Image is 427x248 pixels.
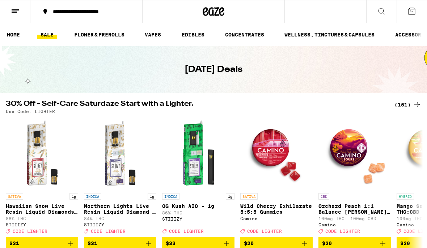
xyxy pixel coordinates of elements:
img: Camino - Orchard Peach 1:1 Balance Sours Gummies [318,117,391,190]
a: Open page for Hawaiian Snow Live Resin Liquid Diamonds - 1g from STIIIZY [6,117,78,237]
p: INDICA [84,193,101,200]
p: 1g [226,193,234,200]
img: Camino - Wild Cherry Exhilarate 5:5:5 Gummies [240,117,313,190]
p: 86% THC [162,210,234,215]
p: 1g [69,193,78,200]
p: CBD [318,193,329,200]
a: HOME [3,30,24,39]
h1: [DATE] Deals [185,64,242,76]
p: HYBRID [397,193,414,200]
div: Camino [240,216,313,221]
span: CODE LIGHTER [325,229,360,234]
a: WELLNESS, TINCTURES & CAPSULES [281,30,378,39]
div: STIIIZY [162,217,234,221]
a: Open page for Northern Lights Live Resin Liquid Diamond - 1g from STIIIZY [84,117,156,237]
a: (151) [394,100,421,109]
a: EDIBLES [178,30,208,39]
span: CODE LIGHTER [169,229,204,234]
span: $31 [88,240,97,246]
span: $33 [166,240,176,246]
p: 84% THC [84,216,156,221]
p: Orchard Peach 1:1 Balance [PERSON_NAME] Gummies [318,203,391,215]
p: Wild Cherry Exhilarate 5:5:5 Gummies [240,203,313,215]
div: STIIIZY [6,222,78,227]
a: Open page for Wild Cherry Exhilarate 5:5:5 Gummies from Camino [240,117,313,237]
p: INDICA [162,193,179,200]
p: SATIVA [6,193,23,200]
span: CODE LIGHTER [13,229,47,234]
div: STIIIZY [84,222,156,227]
span: CODE LIGHTER [91,229,126,234]
p: SATIVA [240,193,258,200]
p: Use Code: LIGHTER [6,109,55,114]
span: CODE LIGHTER [247,229,282,234]
a: Open page for OG Kush AIO - 1g from STIIIZY [162,117,234,237]
p: 100mg THC: 100mg CBD [318,216,391,221]
img: STIIIZY - Northern Lights Live Resin Liquid Diamond - 1g [84,117,156,190]
span: $20 [400,240,410,246]
a: VAPES [141,30,165,39]
p: 88% THC [6,216,78,221]
p: Northern Lights Live Resin Liquid Diamond - 1g [84,203,156,215]
h2: 30% Off - Self-Care Saturdaze Start with a Lighter. [6,100,386,109]
p: Hawaiian Snow Live Resin Liquid Diamonds - 1g [6,203,78,215]
img: STIIIZY - Hawaiian Snow Live Resin Liquid Diamonds - 1g [6,117,78,190]
div: Camino [318,222,391,227]
p: 1g [148,193,156,200]
img: STIIIZY - OG Kush AIO - 1g [162,117,234,190]
a: SALE [37,30,57,39]
a: FLOWER & PREROLLS [71,30,128,39]
span: $31 [9,240,19,246]
span: $20 [244,240,254,246]
p: OG Kush AIO - 1g [162,203,234,209]
a: CONCENTRATES [221,30,268,39]
span: $20 [322,240,332,246]
a: Open page for Orchard Peach 1:1 Balance Sours Gummies from Camino [318,117,391,237]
